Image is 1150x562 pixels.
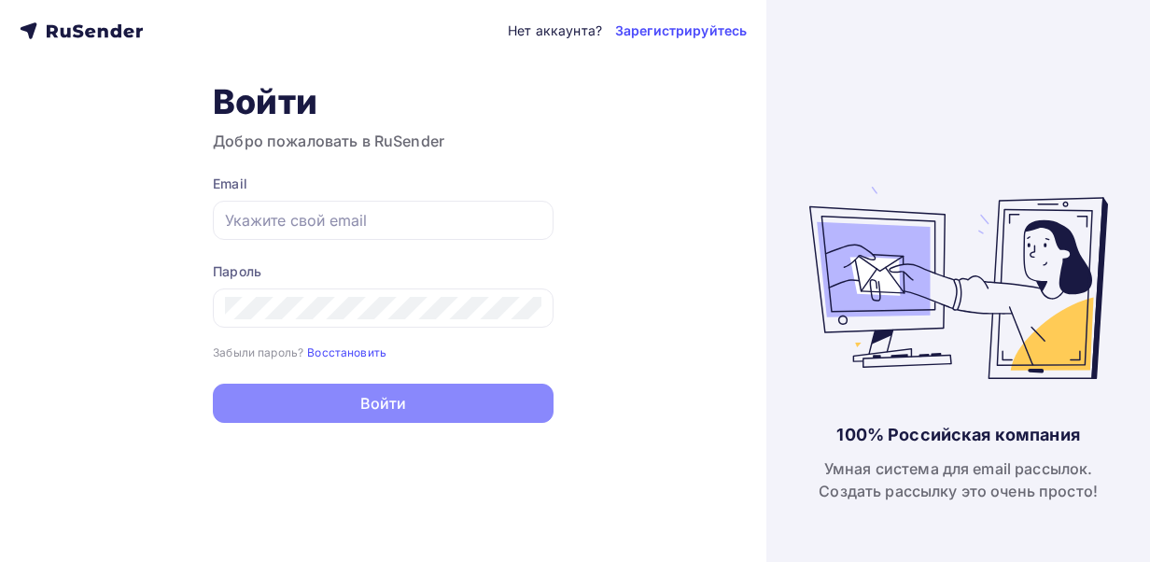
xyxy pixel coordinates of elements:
[307,344,386,359] a: Восстановить
[213,262,554,281] div: Пароль
[615,21,747,40] a: Зарегистрируйтесь
[225,209,541,232] input: Укажите свой email
[213,384,554,423] button: Войти
[213,345,303,359] small: Забыли пароль?
[213,175,554,193] div: Email
[213,130,554,152] h3: Добро пожаловать в RuSender
[508,21,602,40] div: Нет аккаунта?
[213,81,554,122] h1: Войти
[307,345,386,359] small: Восстановить
[836,424,1079,446] div: 100% Российская компания
[819,457,1098,502] div: Умная система для email рассылок. Создать рассылку это очень просто!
